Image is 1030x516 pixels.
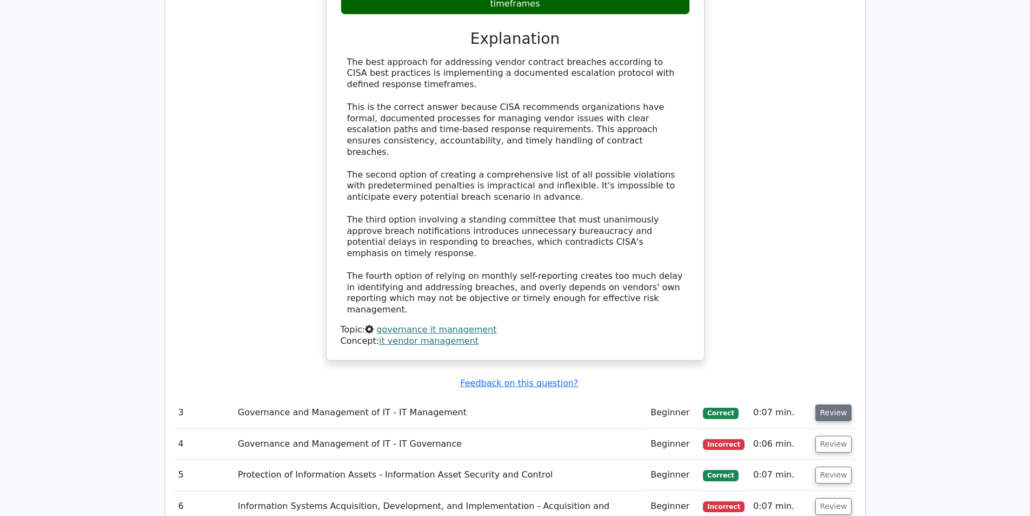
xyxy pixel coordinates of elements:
td: Protection of Information Assets - Information Asset Security and Control [234,460,646,491]
td: 4 [174,429,234,460]
div: Topic: [341,324,690,336]
span: Incorrect [703,501,745,512]
td: Governance and Management of IT - IT Governance [234,429,646,460]
td: 0:06 min. [749,429,810,460]
td: Beginner [646,429,699,460]
button: Review [815,498,852,515]
span: Correct [703,408,738,419]
h3: Explanation [347,30,683,48]
td: Beginner [646,460,699,491]
button: Review [815,404,852,421]
div: Concept: [341,336,690,347]
a: Feedback on this question? [460,378,578,388]
td: Beginner [646,397,699,428]
td: 3 [174,397,234,428]
td: 5 [174,460,234,491]
button: Review [815,467,852,484]
div: The best approach for addressing vendor contract breaches according to CISA best practices is imp... [347,57,683,316]
td: 0:07 min. [749,460,810,491]
button: Review [815,436,852,453]
span: Correct [703,470,738,481]
a: it vendor management [379,336,479,346]
span: Incorrect [703,439,745,450]
td: Governance and Management of IT - IT Management [234,397,646,428]
a: governance it management [376,324,496,335]
td: 0:07 min. [749,397,810,428]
